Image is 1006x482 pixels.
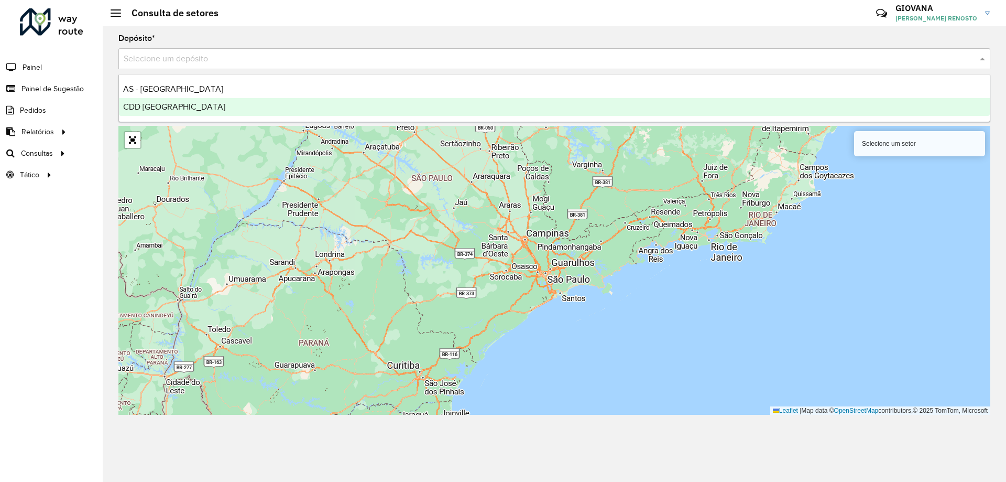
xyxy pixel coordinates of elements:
[895,3,977,13] h3: GIOVANA
[895,14,977,23] span: [PERSON_NAME] RENOSTO
[800,407,801,414] span: |
[118,74,990,122] ng-dropdown-panel: Options list
[21,83,84,94] span: Painel de Sugestão
[125,132,140,148] a: Abrir mapa em tela cheia
[773,407,798,414] a: Leaflet
[854,131,985,156] div: Selecione um setor
[870,2,893,25] a: Contato Rápido
[21,148,53,159] span: Consultas
[20,169,39,180] span: Tático
[118,32,155,45] label: Depósito
[770,406,990,415] div: Map data © contributors,© 2025 TomTom, Microsoft
[121,7,218,19] h2: Consulta de setores
[20,105,46,116] span: Pedidos
[123,102,225,111] span: CDD [GEOGRAPHIC_DATA]
[834,407,879,414] a: OpenStreetMap
[21,126,54,137] span: Relatórios
[23,62,42,73] span: Painel
[123,84,223,93] span: AS - [GEOGRAPHIC_DATA]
